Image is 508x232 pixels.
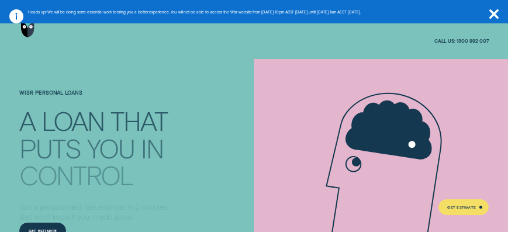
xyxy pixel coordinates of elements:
div: PUTS [19,136,81,160]
img: Wisr [21,22,34,37]
div: CONTROL [19,163,133,188]
div: THAT [110,108,167,133]
div: IN [141,136,163,160]
a: Go to home page [19,12,35,47]
a: Get Estimate [438,199,488,215]
div: LOAN [42,108,104,133]
h4: A LOAN THAT PUTS YOU IN CONTROL [19,105,174,179]
p: Get a personalised rate estimate in 2 minutes that won't impact your credit score. [19,202,174,221]
div: YOU [87,136,134,160]
h1: Wisr Personal Loans [19,91,174,107]
div: A [19,108,35,133]
span: Call us: [434,38,455,44]
a: Call us:1300 992 007 [434,38,489,44]
span: 1300 992 007 [457,38,488,44]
